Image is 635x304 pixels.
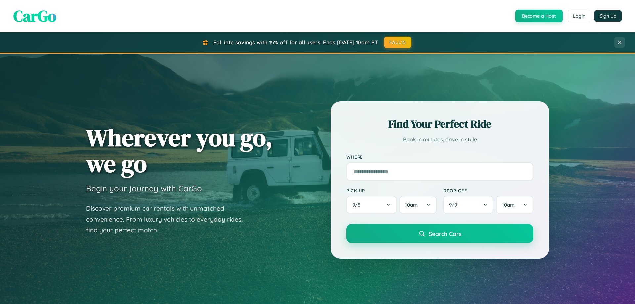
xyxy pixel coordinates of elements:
[346,117,533,131] h2: Find Your Perfect Ride
[352,202,363,208] span: 9 / 8
[213,39,379,46] span: Fall into savings with 15% off for all users! Ends [DATE] 10am PT.
[13,5,56,27] span: CarGo
[346,154,533,160] label: Where
[346,188,437,193] label: Pick-up
[346,224,533,243] button: Search Cars
[346,196,397,214] button: 9/8
[568,10,591,22] button: Login
[399,196,437,214] button: 10am
[86,124,273,177] h1: Wherever you go, we go
[443,188,533,193] label: Drop-off
[86,203,251,236] p: Discover premium car rentals with unmatched convenience. From luxury vehicles to everyday rides, ...
[449,202,460,208] span: 9 / 9
[502,202,515,208] span: 10am
[443,196,493,214] button: 9/9
[496,196,533,214] button: 10am
[346,135,533,144] p: Book in minutes, drive in style
[429,230,461,237] span: Search Cars
[384,37,412,48] button: FALL15
[594,10,622,22] button: Sign Up
[405,202,418,208] span: 10am
[86,183,202,193] h3: Begin your journey with CarGo
[515,10,563,22] button: Become a Host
